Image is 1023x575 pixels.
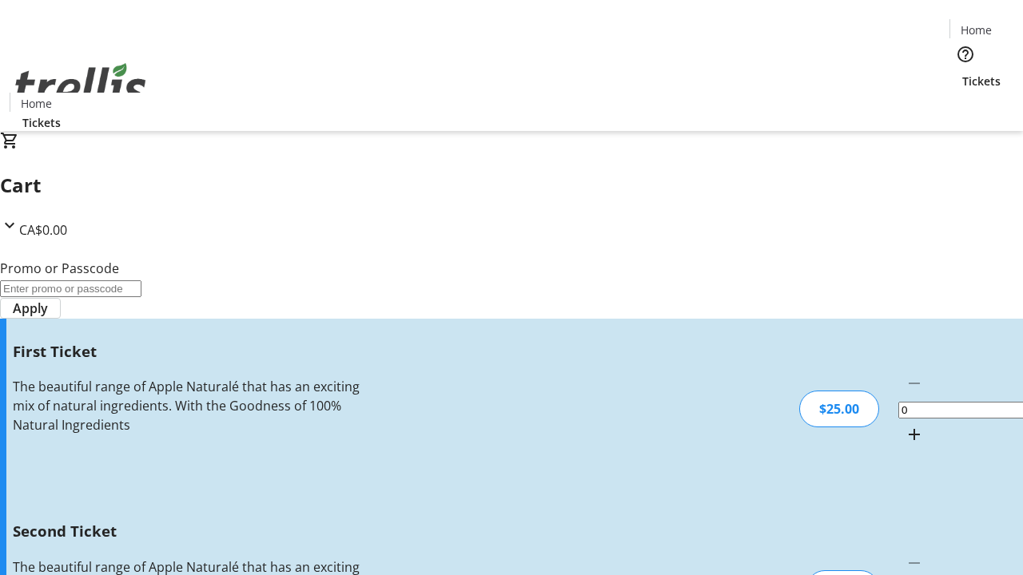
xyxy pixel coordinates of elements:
h3: Second Ticket [13,520,362,542]
div: $25.00 [799,391,879,427]
span: Home [21,95,52,112]
a: Tickets [949,73,1013,89]
a: Tickets [10,114,74,131]
button: Increment by one [898,418,930,450]
span: Apply [13,299,48,318]
span: CA$0.00 [19,221,67,239]
button: Help [949,38,981,70]
h3: First Ticket [13,340,362,363]
a: Home [10,95,62,112]
button: Cart [949,89,981,121]
span: Tickets [962,73,1001,89]
span: Tickets [22,114,61,131]
a: Home [950,22,1001,38]
span: Home [961,22,992,38]
div: The beautiful range of Apple Naturalé that has an exciting mix of natural ingredients. With the G... [13,377,362,434]
img: Orient E2E Organization sZTEsz5ByT's Logo [10,46,152,125]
